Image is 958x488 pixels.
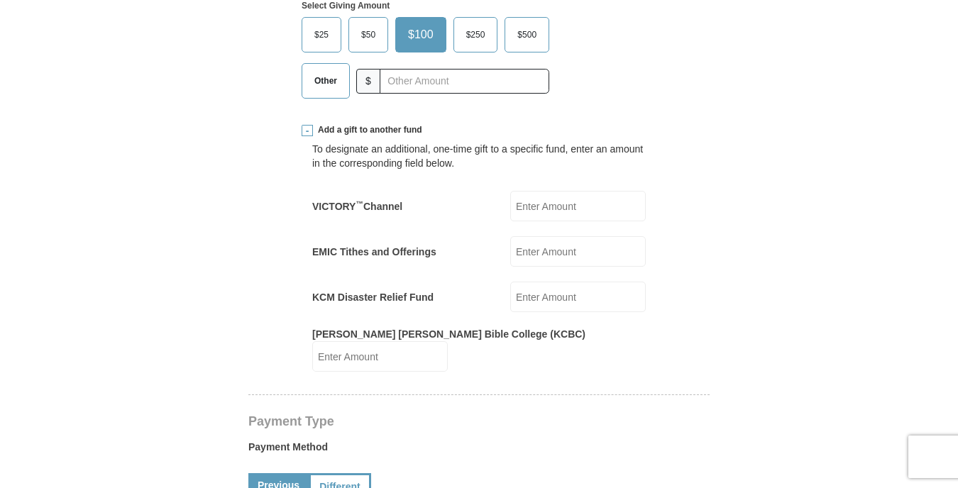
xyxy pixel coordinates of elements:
span: $250 [459,24,492,45]
sup: ™ [356,199,363,208]
span: $50 [354,24,382,45]
label: EMIC Tithes and Offerings [312,245,436,259]
span: Add a gift to another fund [313,124,422,136]
input: Enter Amount [510,191,646,221]
span: $25 [307,24,336,45]
span: $ [356,69,380,94]
label: [PERSON_NAME] [PERSON_NAME] Bible College (KCBC) [312,327,585,341]
input: Enter Amount [510,282,646,312]
label: Payment Method [248,440,710,461]
label: KCM Disaster Relief Fund [312,290,434,304]
input: Other Amount [380,69,549,94]
span: Other [307,70,344,91]
label: VICTORY Channel [312,199,402,213]
strong: Select Giving Amount [302,1,390,11]
input: Enter Amount [510,236,646,267]
span: $100 [401,24,441,45]
input: Enter Amount [312,341,448,372]
div: To designate an additional, one-time gift to a specific fund, enter an amount in the correspondin... [312,142,646,170]
span: $500 [510,24,544,45]
h4: Payment Type [248,416,710,427]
